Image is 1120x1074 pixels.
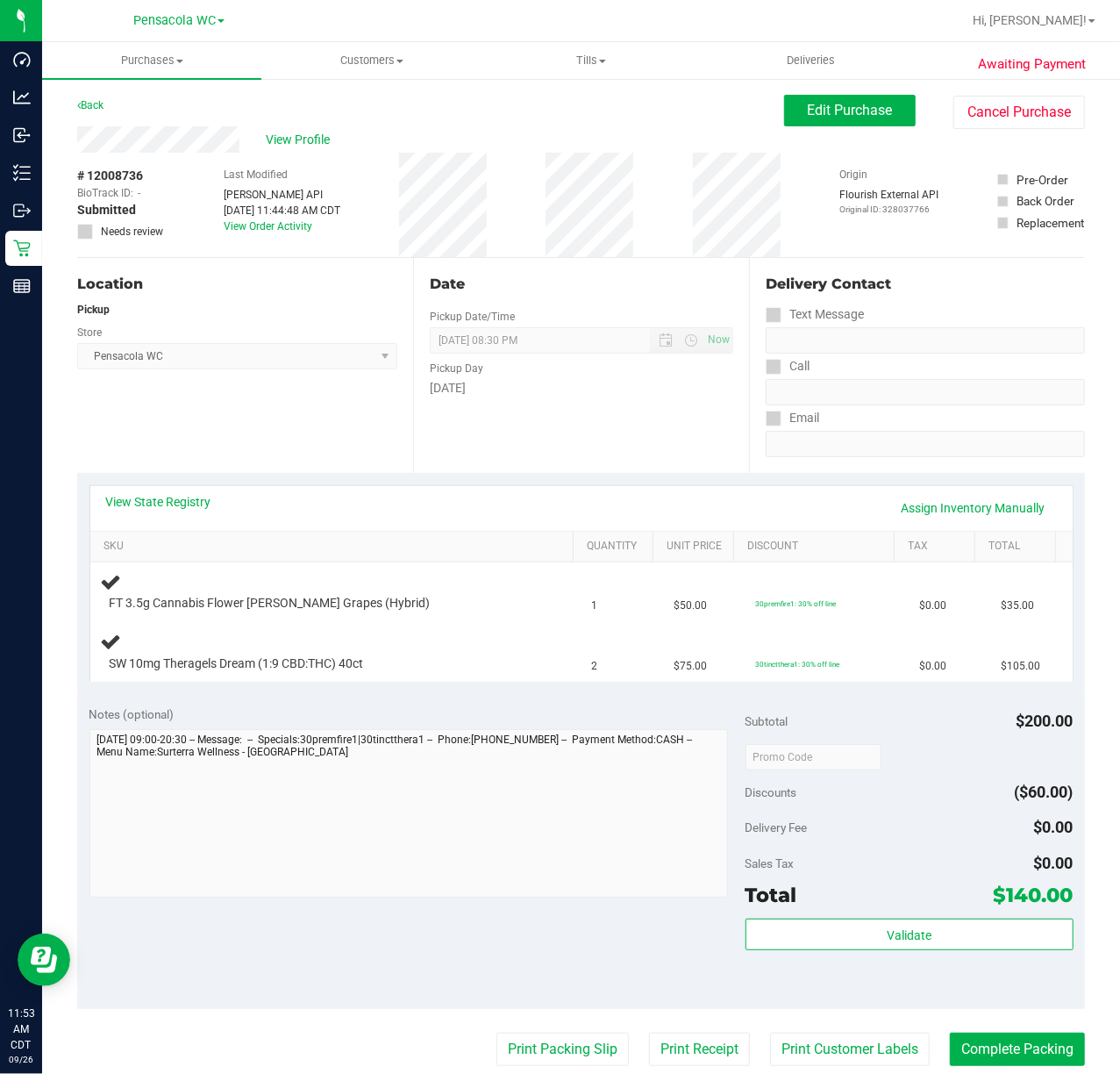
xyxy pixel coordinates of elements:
a: Unit Price [667,540,727,554]
div: Pre-Order [1017,171,1068,189]
label: Pickup Day [430,361,483,376]
a: Tax [909,540,968,554]
div: [DATE] [430,379,733,397]
span: $0.00 [919,658,946,675]
inline-svg: Reports [13,277,31,295]
p: 09/26 [8,1053,34,1066]
label: Pickup Date/Time [430,309,515,325]
span: $105.00 [1001,658,1040,675]
a: SKU [103,540,566,554]
a: Assign Inventory Manually [890,493,1057,523]
button: Print Packing Slip [496,1033,629,1066]
a: Customers [261,42,481,79]
label: Call [766,354,810,379]
div: [PERSON_NAME] API [224,187,340,203]
strong: Pickup [77,304,110,316]
label: Text Message [766,302,864,327]
span: 30tinctthera1: 30% off line [755,660,839,669]
a: Deliveries [701,42,920,79]
button: Validate [745,919,1074,950]
a: View State Registry [106,493,211,511]
inline-svg: Dashboard [13,51,31,68]
button: Cancel Purchase [953,96,1085,129]
input: Format: (999) 999-9999 [766,327,1085,354]
span: $140.00 [994,883,1074,907]
span: Delivery Fee [745,820,808,834]
span: 30premfire1: 30% off line [755,599,836,608]
span: $35.00 [1001,598,1034,614]
span: Validate [887,928,931,942]
a: Discount [747,540,888,554]
a: Tills [482,42,701,79]
a: Purchases [42,42,261,79]
span: - [138,185,140,201]
span: $0.00 [919,598,946,614]
div: Replacement [1017,214,1084,232]
div: Location [77,274,397,295]
span: FT 3.5g Cannabis Flower [PERSON_NAME] Grapes (Hybrid) [110,595,431,612]
label: Last Modified [224,167,288,183]
a: View Order Activity [224,220,312,233]
p: Original ID: 328037766 [839,203,938,216]
span: SW 10mg Theragels Dream (1:9 CBD:THC) 40ct [110,655,364,672]
span: Subtotal [745,714,788,728]
p: 11:53 AM CDT [8,1006,34,1053]
span: Tills [482,53,700,68]
span: Submitted [77,201,136,219]
span: BioTrack ID: [77,185,133,201]
button: Edit Purchase [784,95,916,126]
inline-svg: Inventory [13,164,31,182]
div: Back Order [1017,192,1074,210]
a: Quantity [587,540,646,554]
span: $50.00 [674,598,707,614]
span: Awaiting Payment [979,54,1087,75]
span: Total [745,883,797,907]
button: Print Customer Labels [770,1033,930,1066]
a: Back [77,99,103,111]
span: View Profile [266,131,336,149]
span: 1 [592,598,598,614]
span: $75.00 [674,658,707,675]
button: Print Receipt [649,1033,750,1066]
span: Discounts [745,777,797,808]
inline-svg: Inbound [13,126,31,144]
label: Store [77,325,102,340]
span: Customers [262,53,480,68]
label: Email [766,405,819,431]
a: Total [988,540,1048,554]
button: Complete Packing [950,1033,1085,1066]
span: Edit Purchase [808,102,893,118]
span: Pensacola WC [133,13,216,28]
inline-svg: Analytics [13,89,31,106]
input: Promo Code [745,744,881,770]
inline-svg: Outbound [13,202,31,219]
span: Sales Tax [745,856,795,870]
div: Delivery Contact [766,274,1085,295]
span: $200.00 [1017,712,1074,730]
iframe: Resource center [18,934,70,986]
input: Format: (999) 999-9999 [766,379,1085,405]
span: Purchases [42,53,261,68]
span: $0.00 [1034,818,1074,836]
span: Notes (optional) [89,707,175,721]
span: 2 [592,658,598,675]
span: Needs review [101,224,163,240]
div: [DATE] 11:44:48 AM CDT [224,203,340,218]
span: $0.00 [1034,854,1074,872]
inline-svg: Retail [13,240,31,257]
span: ($60.00) [1015,783,1074,801]
span: # 12008736 [77,167,143,185]
div: Flourish External API [839,187,938,216]
span: Deliveries [763,53,859,68]
span: Hi, [PERSON_NAME]! [973,13,1087,27]
div: Date [430,274,733,295]
label: Origin [839,167,867,183]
